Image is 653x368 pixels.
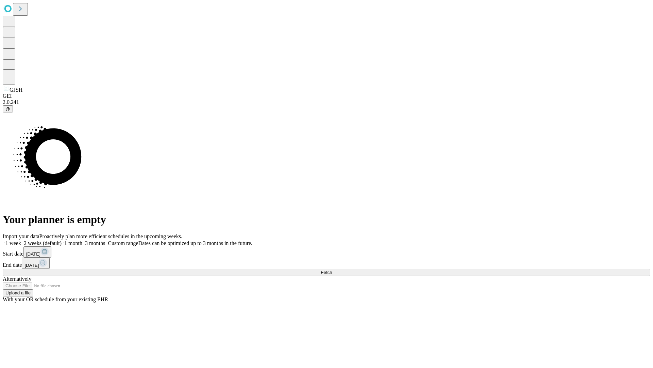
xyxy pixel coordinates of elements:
span: GJSH [10,87,22,93]
div: 2.0.241 [3,99,650,105]
span: Alternatively [3,276,31,282]
div: Start date [3,246,650,258]
button: [DATE] [23,246,51,258]
span: Dates can be optimized up to 3 months in the future. [138,240,252,246]
span: 2 weeks (default) [24,240,62,246]
span: 1 month [64,240,82,246]
span: Proactively plan more efficient schedules in the upcoming weeks. [39,233,182,239]
span: Custom range [108,240,138,246]
button: [DATE] [22,258,50,269]
div: GEI [3,93,650,99]
button: Upload a file [3,289,33,296]
span: With your OR schedule from your existing EHR [3,296,108,302]
span: Import your data [3,233,39,239]
span: 1 week [5,240,21,246]
span: [DATE] [24,263,39,268]
span: Fetch [321,270,332,275]
span: [DATE] [26,251,40,257]
div: End date [3,258,650,269]
h1: Your planner is empty [3,213,650,226]
span: @ [5,106,10,111]
button: Fetch [3,269,650,276]
button: @ [3,105,13,112]
span: 3 months [85,240,105,246]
